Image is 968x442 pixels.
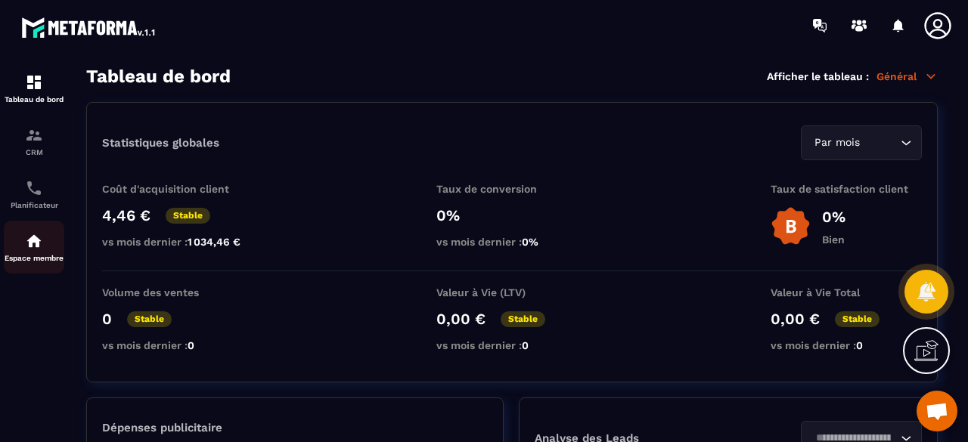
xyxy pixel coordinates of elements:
[102,136,219,150] p: Statistiques globales
[801,125,922,160] div: Search for option
[4,254,64,262] p: Espace membre
[822,208,845,226] p: 0%
[771,310,820,328] p: 0,00 €
[522,339,529,351] span: 0
[25,73,43,91] img: formation
[436,339,588,351] p: vs mois dernier :
[102,286,253,298] p: Volume des ventes
[25,232,43,250] img: automations
[4,148,64,156] p: CRM
[436,310,486,328] p: 0,00 €
[436,236,588,248] p: vs mois dernier :
[102,206,150,224] p: 4,46 €
[102,183,253,195] p: Coût d'acquisition client
[876,70,938,83] p: Général
[771,339,922,351] p: vs mois dernier :
[771,206,811,246] img: b-badge-o.b3b20ee6.svg
[102,339,253,351] p: vs mois dernier :
[917,391,957,431] div: Ouvrir le chat
[4,168,64,221] a: schedulerschedulerPlanificateur
[188,339,194,351] span: 0
[811,134,863,151] span: Par mois
[436,183,588,195] p: Taux de conversion
[102,310,112,328] p: 0
[4,95,64,104] p: Tableau de bord
[835,311,880,327] p: Stable
[863,134,897,151] input: Search for option
[4,115,64,168] a: formationformationCRM
[771,183,922,195] p: Taux de satisfaction client
[4,221,64,274] a: automationsautomationsEspace membre
[4,62,64,115] a: formationformationTableau de bord
[127,311,172,327] p: Stable
[822,233,845,246] p: Bien
[771,286,922,298] p: Valeur à Vie Total
[21,14,157,41] img: logo
[436,286,588,298] p: Valeur à Vie (LTV)
[102,236,253,248] p: vs mois dernier :
[501,311,545,327] p: Stable
[102,421,488,434] p: Dépenses publicitaire
[86,66,231,87] h3: Tableau de bord
[522,236,538,248] span: 0%
[188,236,240,248] span: 1 034,46 €
[25,179,43,197] img: scheduler
[4,201,64,209] p: Planificateur
[166,208,210,224] p: Stable
[767,70,869,82] p: Afficher le tableau :
[436,206,588,224] p: 0%
[856,339,863,351] span: 0
[25,126,43,144] img: formation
